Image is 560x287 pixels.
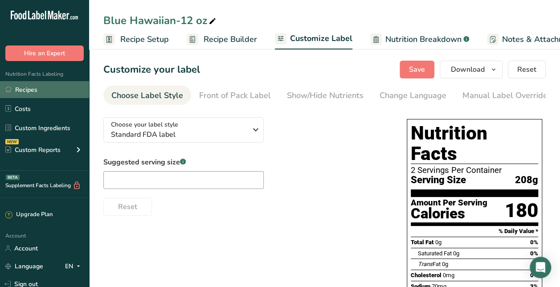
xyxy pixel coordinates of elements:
[5,210,53,219] div: Upgrade Plan
[118,201,137,212] span: Reset
[515,175,538,186] span: 208g
[385,33,462,45] span: Nutrition Breakdown
[411,123,538,164] h1: Nutrition Facts
[111,129,247,140] span: Standard FDA label
[103,29,169,49] a: Recipe Setup
[111,90,183,102] div: Choose Label Style
[411,207,487,220] div: Calories
[5,139,19,144] div: NEW
[442,261,448,267] span: 0g
[440,61,503,78] button: Download
[409,64,425,75] span: Save
[111,120,178,129] span: Choose your label style
[508,61,546,78] button: Reset
[103,157,264,168] label: Suggested serving size
[462,90,556,102] div: Manual Label Override
[103,12,218,29] div: Blue Hawaiian-12 oz
[411,272,441,279] span: Cholesterol
[530,250,538,257] span: 0%
[275,29,352,50] a: Customize Label
[530,239,538,246] span: 0%
[204,33,257,45] span: Recipe Builder
[400,61,434,78] button: Save
[290,33,352,45] span: Customize Label
[5,145,61,155] div: Custom Reports
[411,166,538,175] div: 2 Servings Per Container
[411,239,434,246] span: Total Fat
[6,175,20,180] div: BETA
[120,33,169,45] span: Recipe Setup
[5,258,43,274] a: Language
[411,199,487,207] div: Amount Per Serving
[411,175,466,186] span: Serving Size
[103,62,200,77] h1: Customize your label
[5,45,84,61] button: Hire an Expert
[517,64,536,75] span: Reset
[287,90,364,102] div: Show/Hide Nutrients
[418,261,441,267] span: Fat
[380,90,446,102] div: Change Language
[103,117,264,143] button: Choose your label style Standard FDA label
[453,250,459,257] span: 0g
[451,64,485,75] span: Download
[530,257,551,278] div: Open Intercom Messenger
[418,250,452,257] span: Saturated Fat
[435,239,441,246] span: 0g
[65,261,84,271] div: EN
[443,272,454,279] span: 0mg
[199,90,271,102] div: Front of Pack Label
[103,198,152,216] button: Reset
[418,261,433,267] i: Trans
[505,199,538,222] div: 180
[411,226,538,237] section: % Daily Value *
[187,29,257,49] a: Recipe Builder
[370,29,469,49] a: Nutrition Breakdown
